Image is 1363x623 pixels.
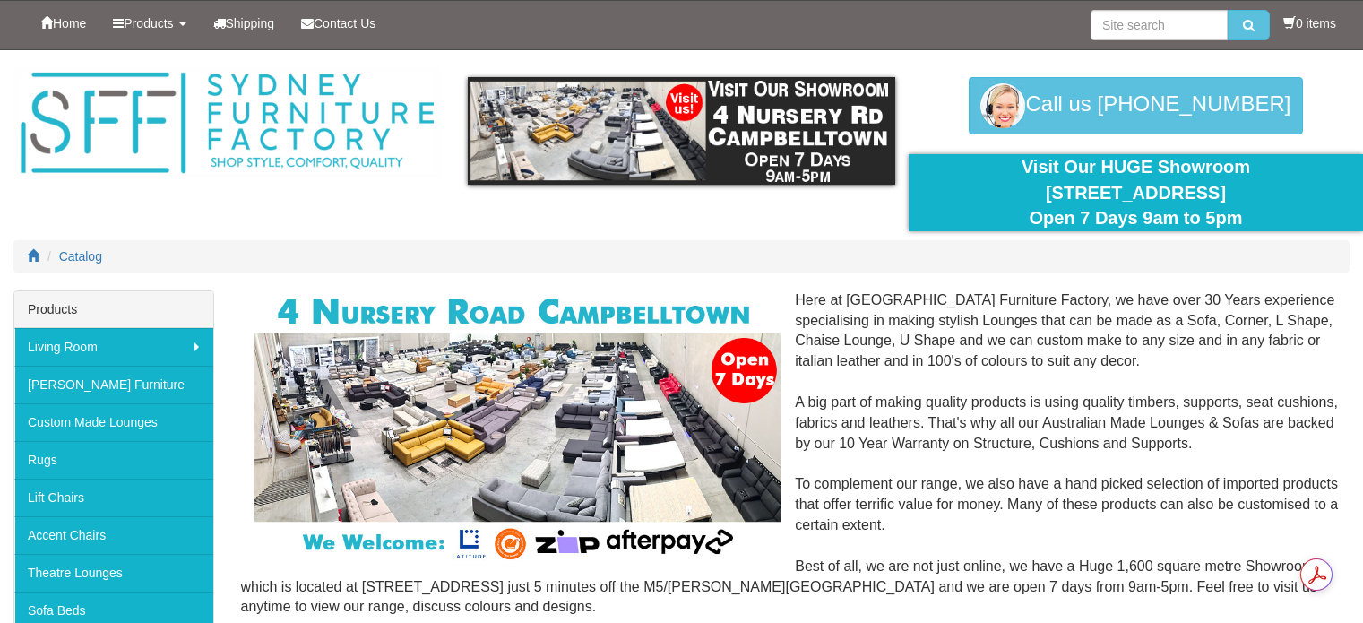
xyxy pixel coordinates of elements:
a: Rugs [14,441,213,479]
span: Home [53,16,86,30]
a: Catalog [59,249,102,264]
span: Products [124,16,173,30]
span: Shipping [226,16,275,30]
a: Accent Chairs [14,516,213,554]
a: Living Room [14,328,213,366]
img: Sydney Furniture Factory [13,68,441,178]
li: 0 items [1283,14,1336,32]
div: Products [14,291,213,328]
a: Shipping [200,1,289,46]
a: Lift Chairs [14,479,213,516]
img: showroom.gif [468,77,895,185]
a: Products [99,1,199,46]
div: Visit Our HUGE Showroom [STREET_ADDRESS] Open 7 Days 9am to 5pm [922,154,1350,231]
a: [PERSON_NAME] Furniture [14,366,213,403]
input: Site search [1091,10,1228,40]
img: Corner Modular Lounges [254,290,782,565]
span: Contact Us [314,16,375,30]
a: Home [27,1,99,46]
a: Contact Us [288,1,389,46]
a: Theatre Lounges [14,554,213,592]
a: Custom Made Lounges [14,403,213,441]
